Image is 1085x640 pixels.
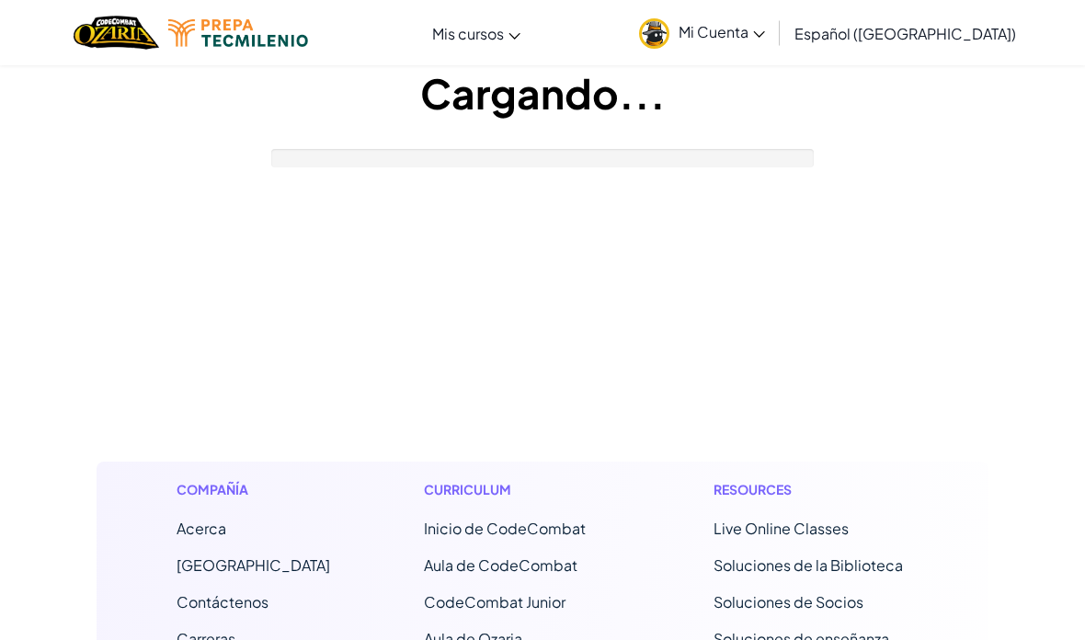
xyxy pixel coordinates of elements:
[424,519,586,538] span: Inicio de CodeCombat
[177,480,330,499] h1: Compañía
[679,22,765,41] span: Mi Cuenta
[168,19,308,47] img: Tecmilenio logo
[785,8,1025,58] a: Español ([GEOGRAPHIC_DATA])
[74,14,159,51] a: Ozaria by CodeCombat logo
[432,24,504,43] span: Mis cursos
[630,4,774,62] a: Mi Cuenta
[794,24,1016,43] span: Español ([GEOGRAPHIC_DATA])
[423,8,530,58] a: Mis cursos
[424,480,620,499] h1: Curriculum
[714,592,863,611] a: Soluciones de Socios
[714,480,909,499] h1: Resources
[714,519,849,538] a: Live Online Classes
[424,555,577,575] a: Aula de CodeCombat
[714,555,903,575] a: Soluciones de la Biblioteca
[177,555,330,575] a: [GEOGRAPHIC_DATA]
[74,14,159,51] img: Home
[639,18,669,49] img: avatar
[177,519,226,538] a: Acerca
[177,592,268,611] span: Contáctenos
[424,592,565,611] a: CodeCombat Junior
